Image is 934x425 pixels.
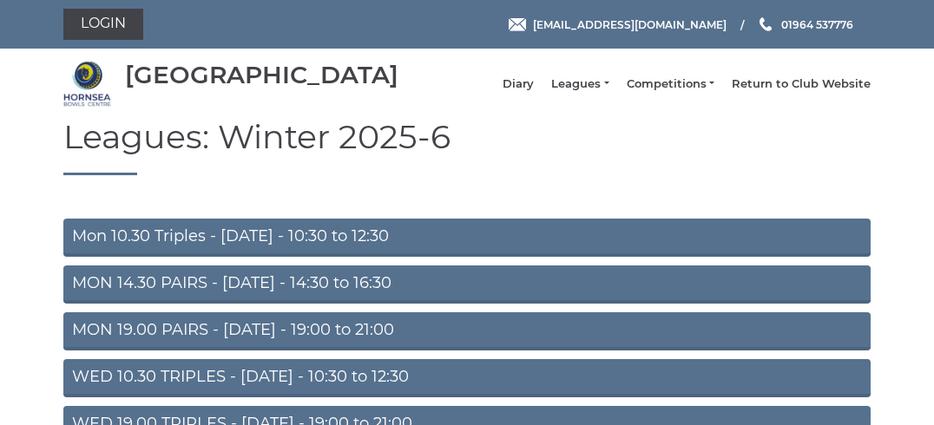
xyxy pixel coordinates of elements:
[509,16,727,33] a: Email [EMAIL_ADDRESS][DOMAIN_NAME]
[63,60,111,108] img: Hornsea Bowls Centre
[63,9,143,40] a: Login
[627,76,714,92] a: Competitions
[533,17,727,30] span: [EMAIL_ADDRESS][DOMAIN_NAME]
[551,76,608,92] a: Leagues
[63,119,871,175] h1: Leagues: Winter 2025-6
[781,17,853,30] span: 01964 537776
[63,359,871,397] a: WED 10.30 TRIPLES - [DATE] - 10:30 to 12:30
[63,265,871,304] a: MON 14.30 PAIRS - [DATE] - 14:30 to 16:30
[760,17,772,31] img: Phone us
[63,312,871,350] a: MON 19.00 PAIRS - [DATE] - 19:00 to 21:00
[503,76,534,92] a: Diary
[63,219,871,257] a: Mon 10.30 Triples - [DATE] - 10:30 to 12:30
[509,18,526,31] img: Email
[125,62,398,88] div: [GEOGRAPHIC_DATA]
[732,76,871,92] a: Return to Club Website
[757,16,853,33] a: Phone us 01964 537776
